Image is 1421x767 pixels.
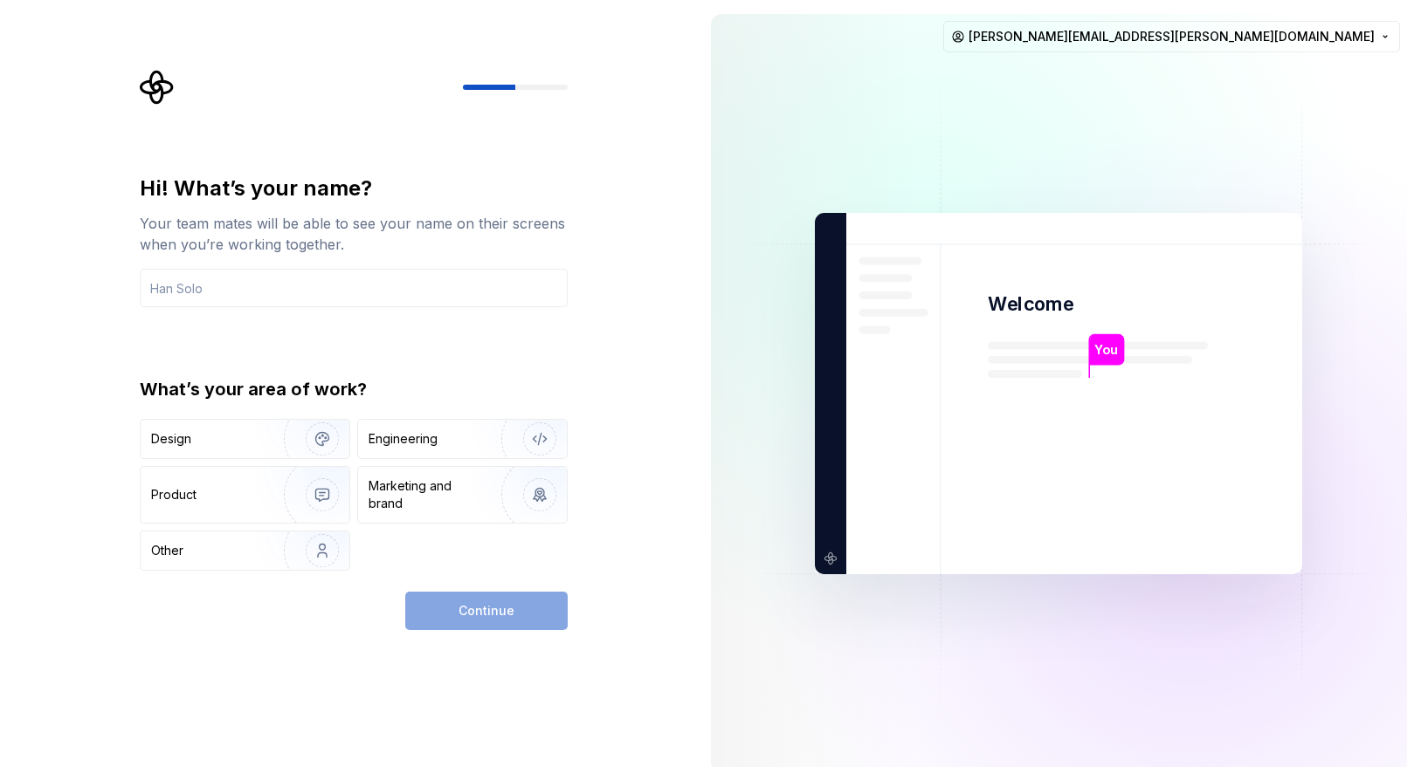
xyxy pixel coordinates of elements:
[140,377,568,401] div: What’s your area of work?
[140,175,568,202] div: Hi! What’s your name?
[151,542,183,559] div: Other
[369,477,486,512] div: Marketing and brand
[151,430,191,448] div: Design
[369,430,438,448] div: Engineering
[969,28,1375,45] span: [PERSON_NAME][EMAIL_ADDRESS][PERSON_NAME][DOMAIN_NAME]
[151,486,197,503] div: Product
[140,213,568,255] div: Your team mates will be able to see your name on their screens when you’re working together.
[943,21,1400,52] button: [PERSON_NAME][EMAIL_ADDRESS][PERSON_NAME][DOMAIN_NAME]
[140,70,175,105] svg: Supernova Logo
[1095,340,1119,360] p: You
[988,291,1073,317] p: Welcome
[140,269,568,307] input: Han Solo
